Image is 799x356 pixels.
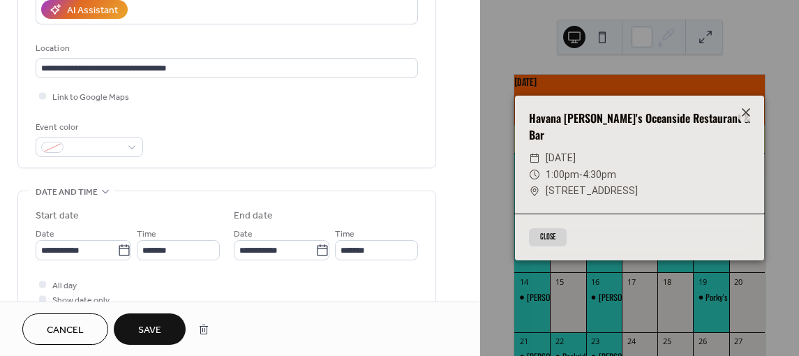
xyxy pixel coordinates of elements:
[234,227,253,242] span: Date
[36,185,98,200] span: Date and time
[114,313,186,345] button: Save
[67,3,118,18] div: AI Assistant
[47,323,84,338] span: Cancel
[546,169,579,180] span: 1:00pm
[52,279,77,293] span: All day
[335,227,354,242] span: Time
[529,183,540,200] div: ​
[138,323,161,338] span: Save
[36,120,140,135] div: Event color
[36,41,415,56] div: Location
[546,183,638,200] span: [STREET_ADDRESS]
[579,169,583,180] span: -
[546,150,576,167] span: [DATE]
[529,167,540,184] div: ​
[22,313,108,345] button: Cancel
[36,209,79,223] div: Start date
[529,150,540,167] div: ​
[583,169,616,180] span: 4:30pm
[234,209,273,223] div: End date
[515,110,764,143] div: Havana [PERSON_NAME]'s Oceanside Restaurant & Bar
[36,227,54,242] span: Date
[52,90,129,105] span: Link to Google Maps
[529,228,567,246] button: Close
[137,227,156,242] span: Time
[52,293,110,308] span: Show date only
